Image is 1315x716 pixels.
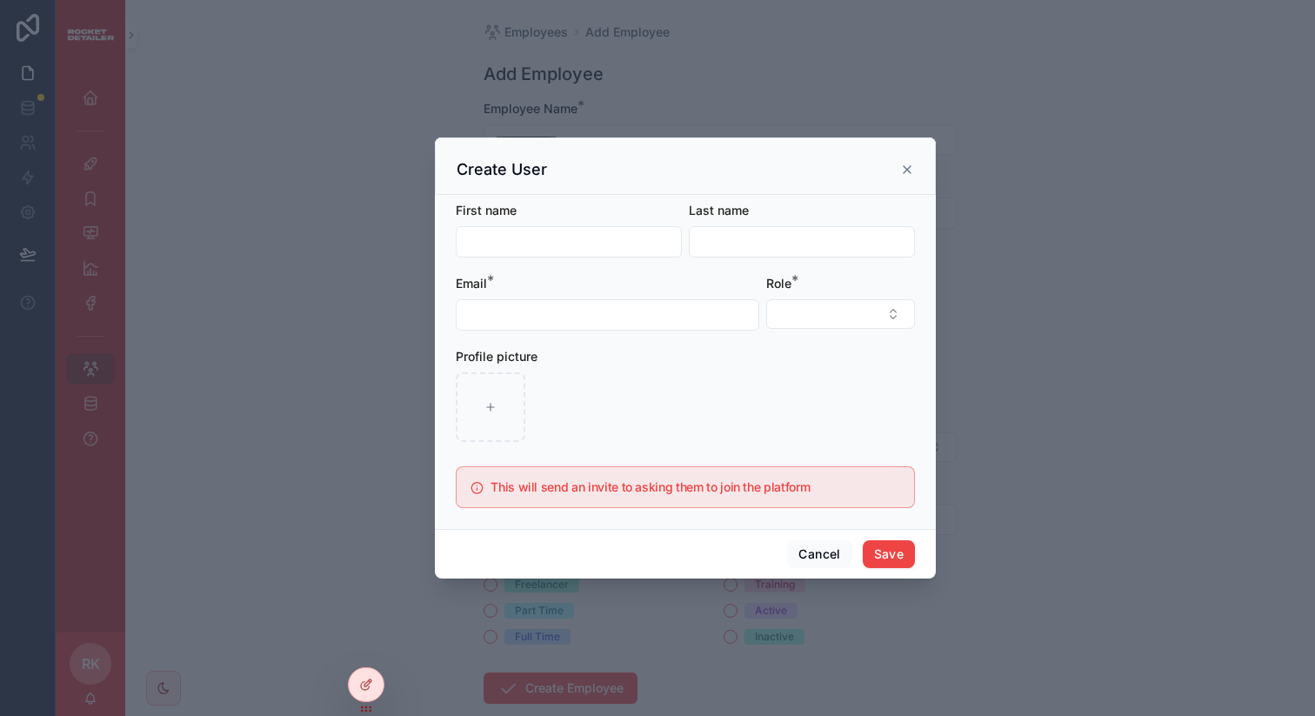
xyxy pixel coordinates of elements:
[766,299,915,329] button: Select Button
[863,540,915,568] button: Save
[689,203,749,217] span: Last name
[456,203,517,217] span: First name
[456,276,487,291] span: Email
[457,159,547,180] h3: Create User
[787,540,851,568] button: Cancel
[456,349,537,364] span: Profile picture
[491,481,900,493] h5: This will send an invite to asking them to join the platform
[766,276,791,291] span: Role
